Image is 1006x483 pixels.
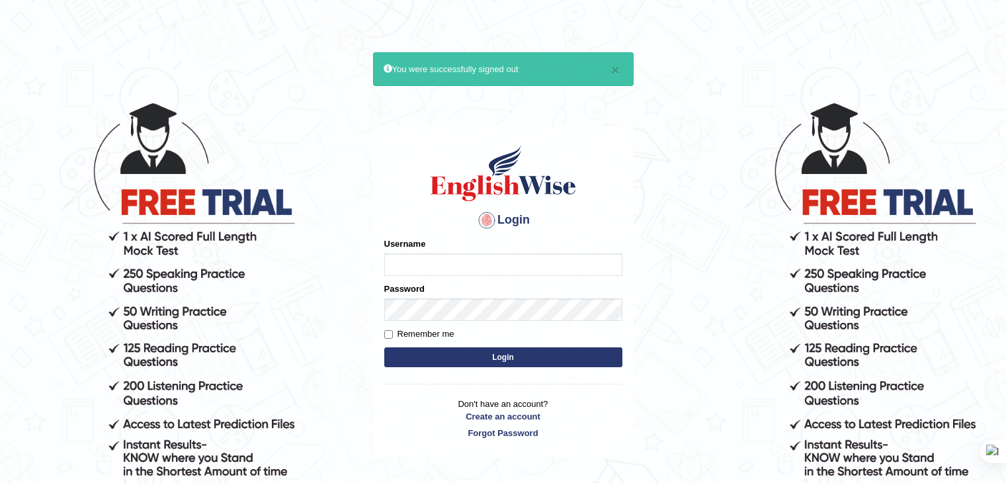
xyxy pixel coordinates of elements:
img: Logo of English Wise sign in for intelligent practice with AI [428,144,579,203]
h4: Login [384,210,622,231]
label: Username [384,238,426,250]
input: Remember me [384,330,393,339]
button: Login [384,347,622,367]
button: × [611,63,619,77]
div: You were successfully signed out [373,52,634,86]
a: Create an account [384,410,622,423]
a: Forgot Password [384,427,622,439]
label: Password [384,283,425,295]
p: Don't have an account? [384,398,622,439]
label: Remember me [384,328,454,341]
